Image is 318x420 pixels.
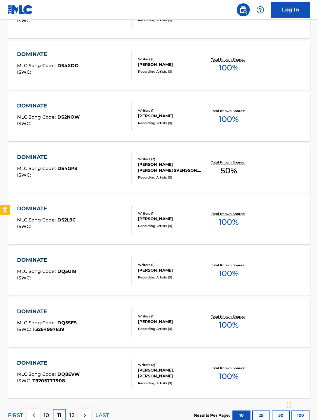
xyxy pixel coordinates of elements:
[138,267,204,273] div: [PERSON_NAME]
[211,57,246,62] p: Total Known Shares:
[138,57,204,62] div: Writers ( 1 )
[17,326,32,332] span: ISWC :
[8,143,310,193] a: DOMINATEMLC Song Code:DS4GP3ISWC:Writers (2)[PERSON_NAME] [PERSON_NAME] SVENSSON, [PERSON_NAME]Re...
[138,62,204,67] div: [PERSON_NAME]
[17,223,32,229] span: ISWC :
[17,371,57,377] span: MLC Song Code :
[17,268,57,274] span: MLC Song Code :
[256,6,264,14] img: help
[30,411,38,419] img: left
[57,114,80,120] span: DS2NOW
[211,160,246,165] p: Total Known Shares:
[95,411,109,419] p: LAST
[239,6,247,14] img: search
[138,211,204,216] div: Writers ( 1 )
[17,256,76,264] div: DOMINATE
[17,114,57,120] span: MLC Song Code :
[138,157,204,162] div: Writers ( 2 )
[138,262,204,267] div: Writers ( 1 )
[285,389,318,420] iframe: Chat Widget
[17,275,32,281] span: ISWC :
[287,395,291,415] div: Drag
[8,92,310,141] a: DOMINATEMLC Song Code:DS2NOWISWC:Writers (1)[PERSON_NAME]Recording Artists (0)Total Known Shares:...
[138,121,204,125] div: Recording Artists ( 0 )
[17,172,32,178] span: ISWC :
[8,5,33,14] img: MLC Logo
[219,113,239,125] span: 100 %
[57,411,61,419] p: 11
[8,195,310,244] a: DOMINATEMLC Song Code:DS2L9CISWC:Writers (1)[PERSON_NAME]Recording Artists (0)Total Known Shares:...
[8,298,310,347] a: DOMINATEMLC Song Code:DQ5SESISWC:T3264997839Writers (1)[PERSON_NAME]Recording Artists (0)Total Kn...
[17,165,57,171] span: MLC Song Code :
[138,162,204,173] div: [PERSON_NAME] [PERSON_NAME] SVENSSON, [PERSON_NAME]
[138,362,204,367] div: Writers ( 2 )
[138,18,204,23] div: Recording Artists ( 0 )
[8,411,23,419] p: FIRST
[138,113,204,119] div: [PERSON_NAME]
[8,246,310,296] a: DOMINATEMLC Song Code:DQ5UI8ISWC:Writers (1)[PERSON_NAME]Recording Artists (0)Total Known Shares:...
[57,217,76,223] span: DS2L9C
[271,2,310,18] a: Log In
[17,320,57,326] span: MLC Song Code :
[17,217,57,223] span: MLC Song Code :
[17,378,32,384] span: ISWC :
[17,63,57,68] span: MLC Song Code :
[237,3,250,16] a: Public Search
[211,108,246,113] p: Total Known Shares:
[138,367,204,379] div: [PERSON_NAME], [PERSON_NAME]
[138,175,204,180] div: Recording Artists ( 0 )
[138,326,204,331] div: Recording Artists ( 0 )
[221,165,237,177] span: 50 %
[138,108,204,113] div: Writers ( 1 )
[254,3,267,16] div: Help
[219,62,239,74] span: 100 %
[219,268,239,279] span: 100 %
[211,314,246,319] p: Total Known Shares:
[138,314,204,319] div: Writers ( 1 )
[57,63,79,68] span: DS4XDO
[32,378,65,384] span: T9205777908
[8,349,310,398] a: DOMINATEMLC Song Code:DQ8EVWISWC:T9205777908Writers (2)[PERSON_NAME], [PERSON_NAME]Recording Arti...
[211,211,246,216] p: Total Known Shares:
[219,319,239,331] span: 100 %
[8,41,310,90] a: DOMINATEMLC Song Code:DS4XDOISWC:Writers (1)[PERSON_NAME]Recording Artists (0)Total Known Shares:...
[57,371,80,377] span: DQ8EVW
[194,412,231,418] p: Results Per Page:
[57,268,76,274] span: DQ5UI8
[17,50,79,58] div: DOMINATE
[138,216,204,222] div: [PERSON_NAME]
[17,308,77,315] div: DOMINATE
[138,223,204,228] div: Recording Artists ( 0 )
[17,153,77,161] div: DOMINATE
[17,205,76,213] div: DOMINATE
[17,69,32,75] span: ISWC :
[57,165,77,171] span: DS4GP3
[219,371,239,382] span: 100 %
[17,18,32,24] span: ISWC :
[211,366,246,371] p: Total Known Shares:
[44,411,49,419] p: 10
[211,263,246,268] p: Total Known Shares:
[81,411,89,419] img: right
[138,381,204,386] div: Recording Artists ( 0 )
[138,275,204,280] div: Recording Artists ( 0 )
[17,121,32,126] span: ISWC :
[17,359,80,367] div: DOMINATE
[138,319,204,325] div: [PERSON_NAME]
[138,69,204,74] div: Recording Artists ( 0 )
[70,411,74,419] p: 12
[32,326,64,332] span: T3264997839
[219,216,239,228] span: 100 %
[17,102,80,110] div: DOMINATE
[57,320,77,326] span: DQ5SES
